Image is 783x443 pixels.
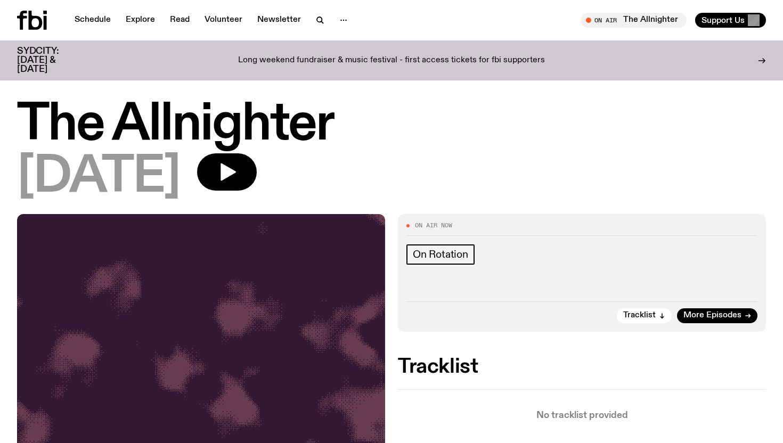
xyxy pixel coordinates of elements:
a: Read [164,13,196,28]
a: More Episodes [677,308,757,323]
span: More Episodes [683,311,741,319]
span: Support Us [702,15,745,25]
span: On Air Now [415,223,452,228]
a: Volunteer [198,13,249,28]
span: Tracklist [623,311,656,319]
button: Support Us [695,13,766,28]
p: Long weekend fundraiser & music festival - first access tickets for fbi supporters [238,56,545,65]
h3: SYDCITY: [DATE] & [DATE] [17,47,85,74]
h2: Tracklist [398,357,766,376]
button: On AirThe Allnighter [581,13,687,28]
a: Newsletter [251,13,307,28]
a: Schedule [68,13,117,28]
span: On Rotation [413,249,468,260]
p: No tracklist provided [398,411,766,420]
a: Explore [119,13,161,28]
a: On Rotation [406,244,475,265]
button: Tracklist [617,308,672,323]
span: [DATE] [17,153,180,201]
h1: The Allnighter [17,101,766,149]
